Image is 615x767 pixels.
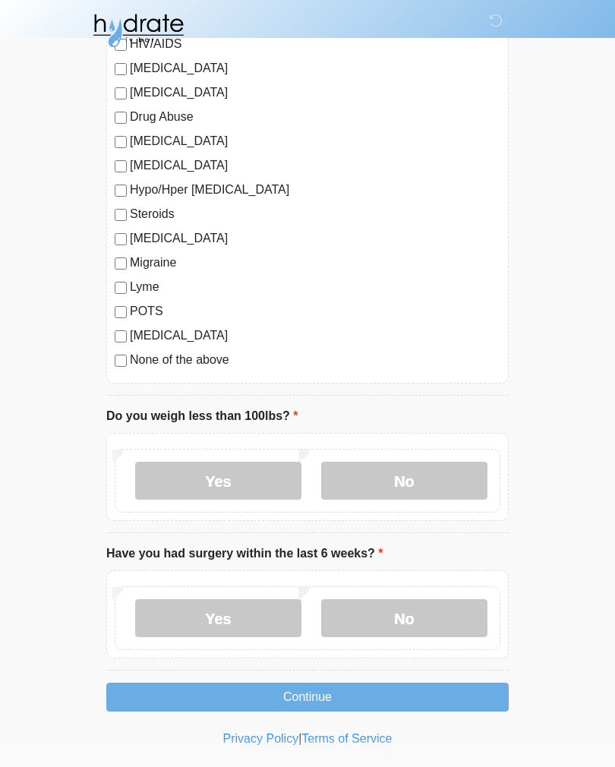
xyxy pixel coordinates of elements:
[130,84,500,102] label: [MEDICAL_DATA]
[115,282,127,294] input: Lyme
[130,229,500,248] label: [MEDICAL_DATA]
[301,732,392,745] a: Terms of Service
[115,330,127,342] input: [MEDICAL_DATA]
[130,327,500,345] label: [MEDICAL_DATA]
[223,732,299,745] a: Privacy Policy
[130,205,500,223] label: Steroids
[130,132,500,150] label: [MEDICAL_DATA]
[115,355,127,367] input: None of the above
[135,462,301,500] label: Yes
[130,254,500,272] label: Migraine
[130,302,500,320] label: POTS
[115,112,127,124] input: Drug Abuse
[321,462,487,500] label: No
[321,599,487,637] label: No
[106,407,298,425] label: Do you weigh less than 100lbs?
[115,209,127,221] input: Steroids
[115,63,127,75] input: [MEDICAL_DATA]
[298,732,301,745] a: |
[130,59,500,77] label: [MEDICAL_DATA]
[130,278,500,296] label: Lyme
[115,160,127,172] input: [MEDICAL_DATA]
[115,87,127,99] input: [MEDICAL_DATA]
[115,185,127,197] input: Hypo/Hper [MEDICAL_DATA]
[115,257,127,270] input: Migraine
[91,11,185,49] img: Hydrate IV Bar - Fort Collins Logo
[130,156,500,175] label: [MEDICAL_DATA]
[130,351,500,369] label: None of the above
[106,683,509,712] button: Continue
[135,599,301,637] label: Yes
[106,544,383,563] label: Have you had surgery within the last 6 weeks?
[130,108,500,126] label: Drug Abuse
[130,181,500,199] label: Hypo/Hper [MEDICAL_DATA]
[115,136,127,148] input: [MEDICAL_DATA]
[115,306,127,318] input: POTS
[115,233,127,245] input: [MEDICAL_DATA]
